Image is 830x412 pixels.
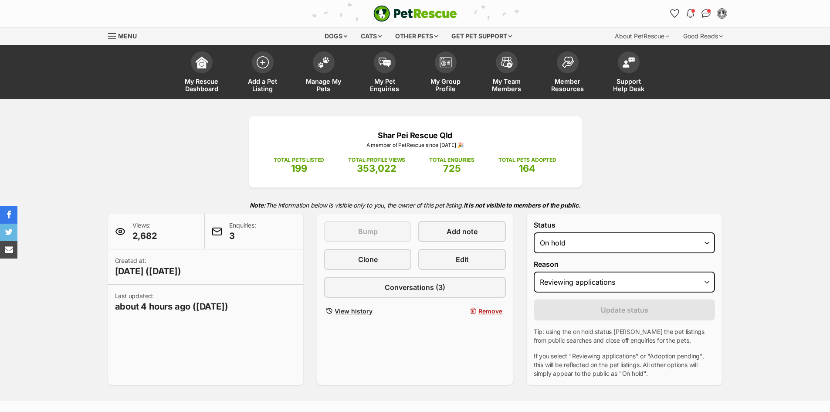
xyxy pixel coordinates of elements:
a: Favourites [668,7,682,20]
a: View history [324,305,411,317]
div: Dogs [318,27,353,45]
a: My Rescue Dashboard [171,47,232,99]
a: Manage My Pets [293,47,354,99]
span: Add a Pet Listing [243,78,282,92]
span: Manage My Pets [304,78,343,92]
p: A member of PetRescue since [DATE] 🎉 [262,141,569,149]
div: Get pet support [445,27,518,45]
ul: Account quick links [668,7,729,20]
a: Support Help Desk [598,47,659,99]
span: Support Help Desk [609,78,648,92]
span: My Rescue Dashboard [182,78,221,92]
p: TOTAL PROFILE VIEWS [348,156,405,164]
div: Cats [355,27,388,45]
p: If you select "Reviewing applications" or "Adoption pending", this will be reflected on the pet l... [534,352,715,378]
span: My Group Profile [426,78,465,92]
p: Tip: using the on hold status [PERSON_NAME] the pet listings from public searches and close off e... [534,327,715,345]
a: Clone [324,249,411,270]
a: Add note [418,221,505,242]
span: 3 [229,230,256,242]
span: Menu [118,32,137,40]
img: help-desk-icon-fdf02630f3aa405de69fd3d07c3f3aa587a6932b1a1747fa1d2bba05be0121f9.svg [623,57,635,68]
span: 2,682 [132,230,157,242]
span: 164 [519,163,535,174]
p: Shar Pei Rescue Qld [262,129,569,141]
span: My Pet Enquiries [365,78,404,92]
span: View history [335,306,373,316]
span: Member Resources [548,78,587,92]
span: Update status [601,305,648,315]
div: Other pets [389,27,444,45]
span: Bump [358,226,378,237]
p: Views: [132,221,157,242]
p: TOTAL ENQUIRIES [429,156,474,164]
span: Add note [447,226,478,237]
button: Remove [418,305,505,317]
img: add-pet-listing-icon-0afa8454b4691262ce3f59096e99ab1cd57d4a30225e0717b998d2c9b9846f56.svg [257,56,269,68]
button: My account [715,7,729,20]
div: Good Reads [677,27,729,45]
span: Remove [478,306,502,316]
p: The information below is visible only to you, the owner of this pet listing. [108,196,722,214]
span: Conversations (3) [385,282,445,293]
a: Add a Pet Listing [232,47,293,99]
p: Last updated: [115,292,228,313]
img: manage-my-pets-icon-02211641906a0b7f246fdf0571729dbe1e7629f14944591b6c1af311fb30b64b.svg [318,57,330,68]
a: PetRescue [373,5,457,22]
label: Reason [534,260,715,268]
span: about 4 hours ago ([DATE]) [115,300,228,313]
a: My Pet Enquiries [354,47,415,99]
button: Notifications [684,7,698,20]
img: chat-41dd97257d64d25036548639549fe6c8038ab92f7586957e7f3b1b290dea8141.svg [701,9,711,18]
div: About PetRescue [609,27,675,45]
span: My Team Members [487,78,526,92]
button: Update status [534,300,715,320]
span: Clone [358,254,378,265]
img: logo-e224e6f780fb5917bec1dbf3a21bbac754714ae5b6737aabdf751b685950b380.svg [373,5,457,22]
strong: It is not visible to members of the public. [464,201,581,209]
span: 199 [291,163,307,174]
label: Status [534,221,715,229]
img: member-resources-icon-8e73f808a243e03378d46382f2149f9095a855e16c252ad45f914b54edf8863c.svg [562,56,574,68]
span: [DATE] ([DATE]) [115,265,181,277]
a: My Group Profile [415,47,476,99]
span: Edit [456,254,469,265]
a: Conversations (3) [324,277,506,298]
span: 725 [443,163,461,174]
img: dashboard-icon-eb2f2d2d3e046f16d808141f083e7271f6b2e854fb5c12c21221c1fb7104beca.svg [196,56,208,68]
strong: Note: [250,201,266,209]
a: Edit [418,249,505,270]
p: TOTAL PETS ADOPTED [498,156,556,164]
a: Member Resources [537,47,598,99]
a: Conversations [699,7,713,20]
p: Created at: [115,256,181,277]
p: TOTAL PETS LISTED [274,156,324,164]
a: Menu [108,27,143,43]
img: group-profile-icon-3fa3cf56718a62981997c0bc7e787c4b2cf8bcc04b72c1350f741eb67cf2f40e.svg [440,57,452,68]
img: notifications-46538b983faf8c2785f20acdc204bb7945ddae34d4c08c2a6579f10ce5e182be.svg [687,9,694,18]
img: team-members-icon-5396bd8760b3fe7c0b43da4ab00e1e3bb1a5d9ba89233759b79545d2d3fc5d0d.svg [501,57,513,68]
button: Bump [324,221,411,242]
p: Enquiries: [229,221,256,242]
span: 353,022 [357,163,396,174]
img: pet-enquiries-icon-7e3ad2cf08bfb03b45e93fb7055b45f3efa6380592205ae92323e6603595dc1f.svg [379,58,391,67]
a: My Team Members [476,47,537,99]
img: Lorraine Saunders profile pic [718,9,726,18]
